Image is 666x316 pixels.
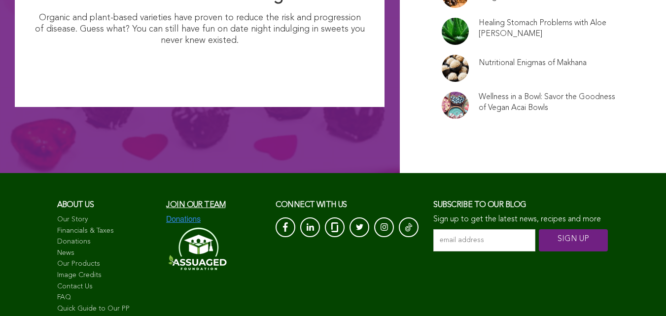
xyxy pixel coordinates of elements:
img: glassdoor_White [331,222,338,232]
img: I Want Organic Shopping For Less [103,52,297,87]
a: Our Products [57,259,157,269]
a: Donations [57,237,157,247]
p: Organic and plant-based varieties have proven to reduce the risk and progression of disease. Gues... [35,12,365,47]
a: Quick Guide to Our PP [57,304,157,314]
img: Tik-Tok-Icon [405,222,412,232]
input: email address [433,229,535,251]
a: FAQ [57,293,157,303]
a: Image Credits [57,271,157,281]
input: SIGN UP [539,229,608,251]
h3: Subscribe to our blog [433,198,609,212]
img: Donations [166,215,201,224]
a: Healing Stomach Problems with Aloe [PERSON_NAME] [479,18,616,39]
span: About us [57,201,94,209]
a: Financials & Taxes [57,226,157,236]
a: Join our team [166,201,225,209]
a: Wellness in a Bowl: Savor the Goodness of Vegan Acai Bowls [479,92,616,113]
img: Assuaged-Foundation-Logo-White [166,224,227,273]
a: Contact Us [57,282,157,292]
span: CONNECT with us [276,201,347,209]
iframe: Chat Widget [617,269,666,316]
a: Our Story [57,215,157,225]
p: Sign up to get the latest news, recipes and more [433,215,609,224]
a: Nutritional Enigmas of Makhana [479,58,587,69]
a: News [57,248,157,258]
